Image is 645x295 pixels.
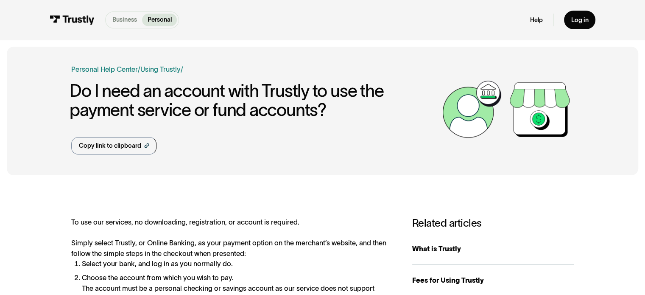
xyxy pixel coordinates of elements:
a: Personal Help Center [71,64,138,75]
li: Select your bank, and log in as you normally do. [82,258,395,269]
h1: Do I need an account with Trustly to use the payment service or fund accounts? [70,81,438,120]
h3: Related articles [412,217,574,229]
a: What is Trustly [412,233,574,265]
a: Personal [142,14,177,26]
div: / [181,64,183,75]
div: Log in [571,16,588,24]
a: Help [530,16,543,24]
div: Fees for Using Trustly [412,275,574,286]
a: Log in [564,11,595,29]
div: / [138,64,140,75]
img: Trustly Logo [50,15,95,25]
a: Using Trustly [140,65,181,73]
a: Copy link to clipboard [71,137,156,155]
div: What is Trustly [412,244,574,254]
div: Copy link to clipboard [79,141,141,150]
p: Personal [148,15,172,24]
a: Business [107,14,142,26]
p: Business [112,15,137,24]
